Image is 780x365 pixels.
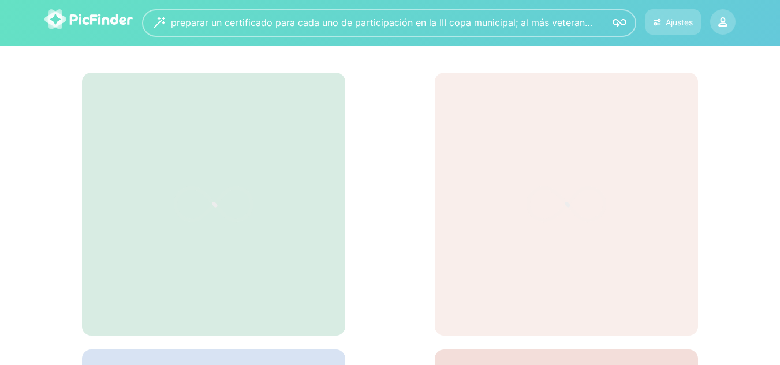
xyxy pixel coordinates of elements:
font: Ajustes [666,17,693,27]
button: Ajustes [645,9,701,35]
img: icon-settings.svg [654,17,661,27]
img: logo-picfinder-white-transparent.svg [44,9,133,29]
img: icon-search.svg [613,16,626,30]
img: wizard.svg [154,17,165,28]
